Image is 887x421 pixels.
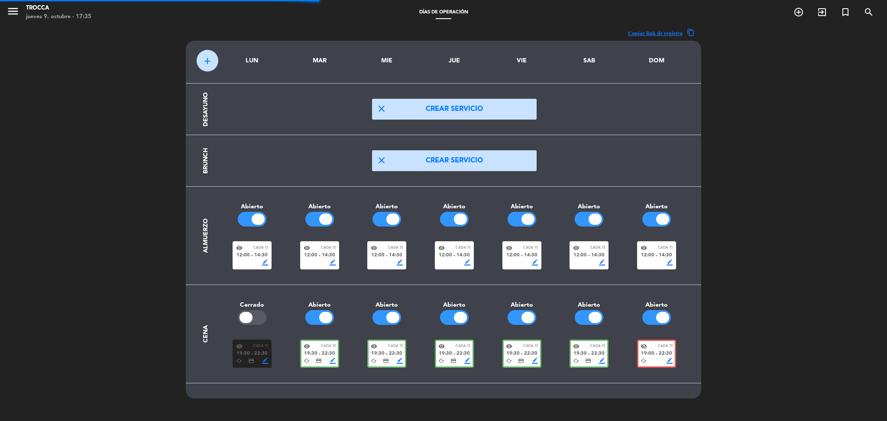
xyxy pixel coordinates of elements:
[573,252,587,259] span: 12:00
[532,259,538,266] span: border_color
[236,252,250,259] span: 12:00
[687,29,695,38] span: content_copy
[438,245,445,251] span: visibility
[864,7,874,17] i: search
[353,300,421,310] div: Abierto
[562,56,617,66] div: SAB
[6,5,19,18] i: menu
[388,245,403,251] span: Cada 15
[840,7,851,17] i: turned_in_not
[421,202,488,212] div: Abierto
[506,252,520,259] span: 12:00
[629,56,684,66] div: DOM
[667,358,673,364] span: border_color
[359,56,414,66] div: MIE
[26,4,91,13] div: Trocca
[316,358,322,364] span: credit_card
[658,343,673,349] span: Cada 15
[319,255,320,256] span: fiber_manual_record
[254,350,268,358] span: 22:30
[588,255,590,256] span: fiber_manual_record
[532,358,538,364] span: border_color
[254,252,268,259] span: 14:30
[286,300,353,310] div: Abierto
[386,353,388,355] span: fiber_manual_record
[506,343,512,350] span: visibility
[371,358,377,364] span: cached
[439,350,452,358] span: 19:30
[292,56,347,66] div: MAR
[590,245,605,251] span: Cada 15
[506,245,512,251] span: visibility
[389,350,402,358] span: 22:30
[371,252,385,259] span: 12:00
[6,5,19,21] button: menu
[456,350,470,358] span: 22:30
[518,358,524,364] span: credit_card
[225,56,279,66] div: LUN
[641,252,654,259] span: 12:00
[464,259,470,266] span: border_color
[573,343,579,350] span: visibility
[450,358,456,364] span: credit_card
[286,202,353,212] div: Abierto
[623,300,690,310] div: Abierto
[253,245,268,251] span: Cada 15
[599,259,605,266] span: border_color
[523,343,538,349] span: Cada 15
[371,343,377,350] span: visibility
[585,358,591,364] span: credit_card
[236,358,242,364] span: cached
[248,358,254,364] span: credit_card
[456,245,470,251] span: Cada 15
[641,358,647,364] span: cached
[523,245,538,251] span: Cada 15
[667,259,673,266] span: border_color
[201,218,211,253] div: Almuerzo
[383,358,389,364] span: credit_card
[573,245,579,251] span: visibility
[427,56,482,66] div: JUE
[628,29,683,38] span: Copiar link de registro
[524,252,537,259] span: 14:30
[218,300,286,310] div: Cerrado
[304,343,310,350] span: visibility
[599,358,605,364] span: border_color
[556,202,623,212] div: Abierto
[236,350,250,358] span: 19:30
[591,252,605,259] span: 14:30
[521,353,523,355] span: fiber_manual_record
[322,350,335,358] span: 22:30
[456,343,470,349] span: Cada 15
[623,202,690,212] div: Abierto
[488,300,556,310] div: Abierto
[201,325,211,343] div: Cena
[453,255,455,256] span: fiber_manual_record
[201,148,211,174] div: Brunch
[464,358,470,364] span: border_color
[262,259,268,266] span: border_color
[371,350,385,358] span: 19:30
[330,358,336,364] span: border_color
[817,7,827,17] i: exit_to_app
[251,255,253,256] span: fiber_manual_record
[376,155,387,165] span: close
[421,300,488,310] div: Abierto
[793,7,804,17] i: add_circle_outline
[495,56,549,66] div: VIE
[201,92,211,126] div: Desayuno
[304,358,310,364] span: cached
[524,350,537,358] span: 22:30
[453,353,455,355] span: fiber_manual_record
[521,255,523,256] span: fiber_manual_record
[372,99,537,120] button: closeCrear servicio
[588,353,590,355] span: fiber_manual_record
[659,350,672,358] span: 22:30
[488,202,556,212] div: Abierto
[556,300,623,310] div: Abierto
[656,353,657,355] span: fiber_manual_record
[591,350,605,358] span: 22:30
[438,358,444,364] span: cached
[321,245,336,251] span: Cada 15
[319,353,320,355] span: fiber_manual_record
